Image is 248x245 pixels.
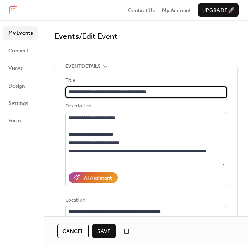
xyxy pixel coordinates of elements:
[69,172,118,183] button: AI Assistant
[8,99,28,107] span: Settings
[8,29,33,37] span: My Events
[57,224,89,238] button: Cancel
[3,44,38,57] a: Connect
[202,6,235,14] span: Upgrade 🚀
[8,117,21,125] span: Form
[92,224,116,238] button: Save
[3,96,38,109] a: Settings
[8,64,23,72] span: Views
[198,3,239,17] button: Upgrade🚀
[3,114,38,127] a: Form
[3,79,38,92] a: Design
[84,174,112,182] div: AI Assistant
[128,6,155,14] a: Contact Us
[55,29,79,44] a: Events
[9,5,17,14] img: logo
[8,47,29,55] span: Connect
[65,62,101,71] span: Event details
[65,196,225,205] div: Location
[3,26,38,39] a: My Events
[62,227,84,235] span: Cancel
[162,6,191,14] a: My Account
[97,227,111,235] span: Save
[3,61,38,74] a: Views
[65,102,225,110] div: Description
[8,82,25,90] span: Design
[65,76,225,85] div: Title
[79,29,118,44] span: / Edit Event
